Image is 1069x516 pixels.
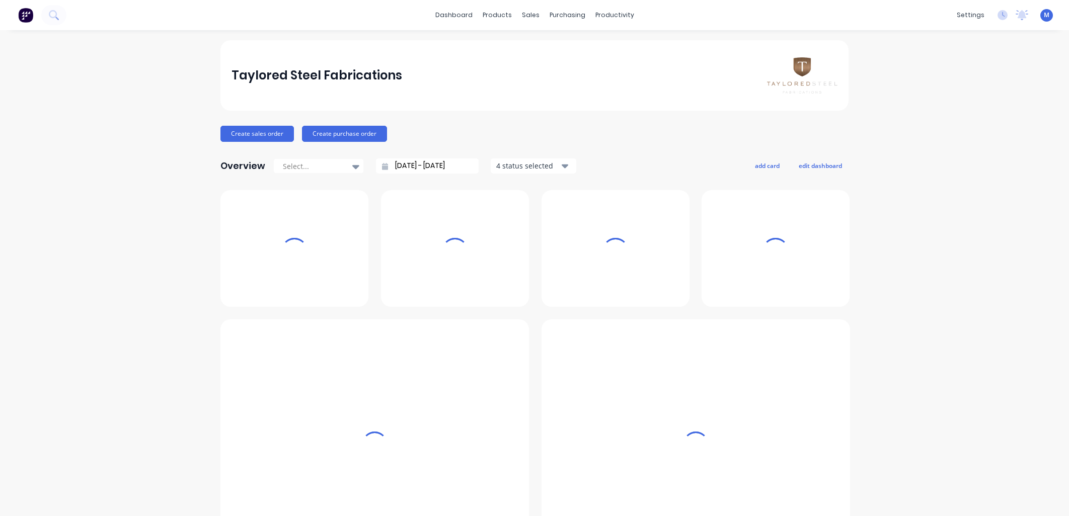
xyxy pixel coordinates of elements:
div: purchasing [545,8,590,23]
a: dashboard [430,8,478,23]
div: productivity [590,8,639,23]
div: products [478,8,517,23]
div: settings [952,8,989,23]
button: Create sales order [220,126,294,142]
button: 4 status selected [491,158,576,174]
div: Taylored Steel Fabrications [232,65,402,85]
div: sales [517,8,545,23]
button: Create purchase order [302,126,387,142]
img: Taylored Steel Fabrications [767,57,837,93]
button: add card [748,159,786,172]
div: 4 status selected [496,160,560,171]
button: edit dashboard [792,159,849,172]
img: Factory [18,8,33,23]
div: Overview [220,156,265,176]
span: M [1044,11,1049,20]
